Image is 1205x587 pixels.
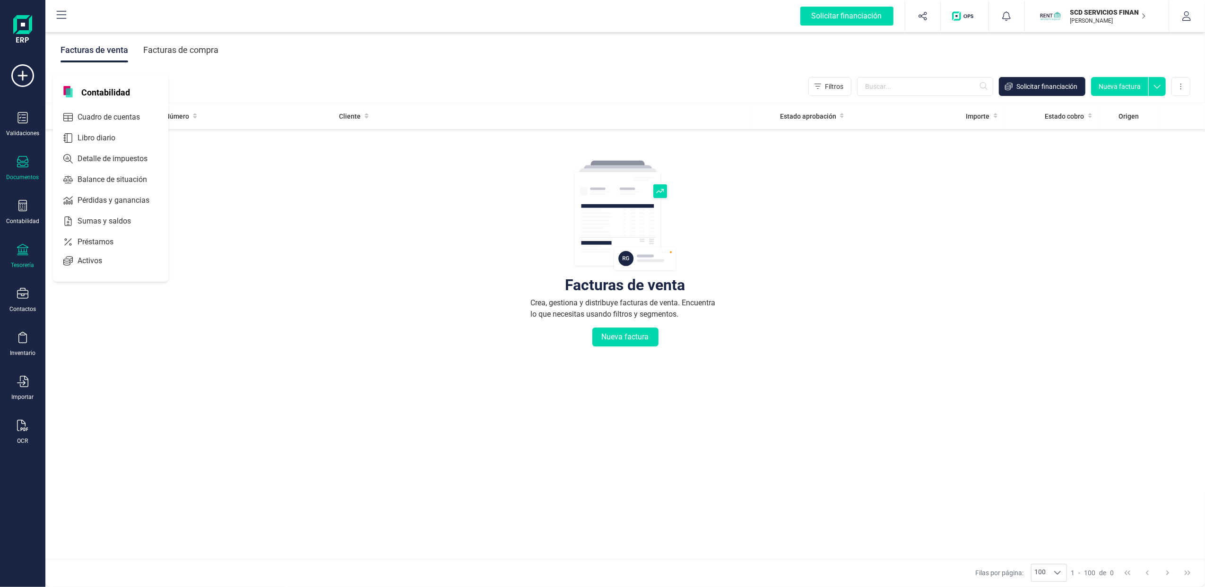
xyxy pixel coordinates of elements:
div: Facturas de venta [61,38,128,62]
span: 0 [1110,568,1114,578]
img: Logo de OPS [952,11,977,21]
button: Solicitar financiación [999,77,1085,96]
span: Cliente [339,112,361,121]
span: Detalle de impuestos [74,153,165,164]
span: Sumas y saldos [74,216,148,227]
button: SCSCD SERVICIOS FINANCIEROS SL[PERSON_NAME] [1036,1,1157,31]
span: de [1099,568,1106,578]
span: Origen [1118,112,1139,121]
div: Contabilidad [6,217,39,225]
button: Solicitar financiación [789,1,905,31]
button: Previous Page [1138,564,1156,582]
span: Filtros [825,82,843,91]
span: Estado cobro [1045,112,1084,121]
button: Nueva factura [1091,77,1148,96]
div: Filas por página: [975,564,1067,582]
img: Logo Finanedi [13,15,32,45]
button: Logo de OPS [946,1,983,31]
div: - [1071,568,1114,578]
span: Importe [966,112,990,121]
p: SCD SERVICIOS FINANCIEROS SL [1070,8,1146,17]
div: Facturas de venta [565,280,685,290]
button: Next Page [1159,564,1177,582]
span: Libro diario [74,132,132,144]
button: Last Page [1179,564,1196,582]
div: Solicitar financiación [800,7,893,26]
div: Contactos [9,305,36,313]
span: Préstamos [74,236,130,248]
div: Importar [12,393,34,401]
span: Activos [74,255,119,267]
div: Documentos [7,173,39,181]
button: First Page [1118,564,1136,582]
div: OCR [17,437,28,445]
div: Inventario [10,349,35,357]
span: 100 [1084,568,1095,578]
button: Filtros [808,77,851,96]
div: Tesorería [11,261,35,269]
span: Cuadro de cuentas [74,112,157,123]
p: [PERSON_NAME] [1070,17,1146,25]
img: img-empty-table.svg [573,159,677,273]
span: Pérdidas y ganancias [74,195,166,206]
div: Facturas de compra [143,38,218,62]
span: Solicitar financiación [1016,82,1077,91]
span: Contabilidad [76,86,136,97]
div: Validaciones [6,129,39,137]
span: 1 [1071,568,1075,578]
img: SC [1040,6,1061,26]
button: Nueva factura [592,328,659,346]
span: Balance de situación [74,174,164,185]
span: Número [165,112,189,121]
input: Buscar... [857,77,993,96]
span: Estado aprobación [780,112,836,121]
span: 100 [1032,564,1049,581]
div: Crea, gestiona y distribuye facturas de venta. Encuentra lo que necesitas usando filtros y segmen... [531,297,720,320]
